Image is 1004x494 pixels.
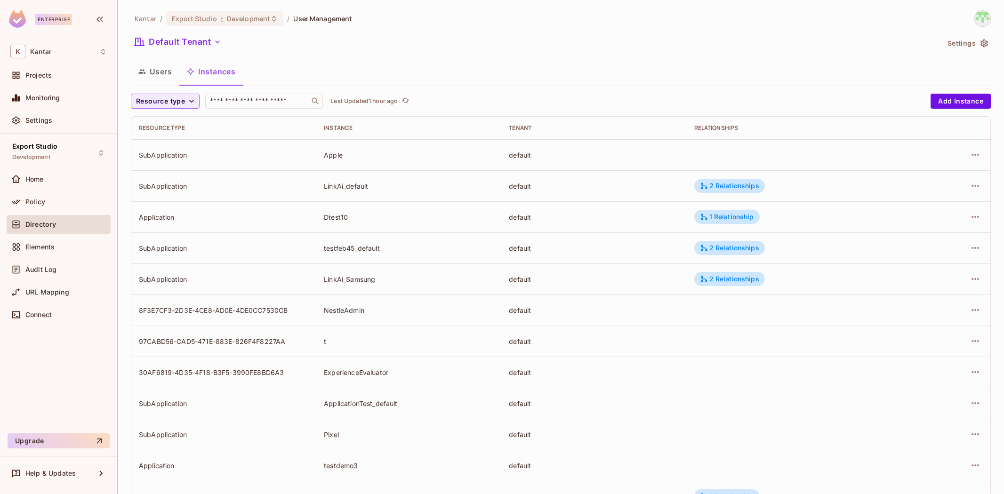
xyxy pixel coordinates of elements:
span: Monitoring [25,94,60,102]
div: Resource type [139,124,309,132]
button: refresh [400,96,411,107]
span: Policy [25,198,45,206]
span: Workspace: Kantar [30,48,51,56]
div: Enterprise [35,14,72,25]
span: Export Studio [172,14,217,23]
div: default [509,213,679,222]
div: default [509,461,679,470]
div: default [509,244,679,253]
div: default [509,399,679,408]
button: Default Tenant [131,34,225,49]
div: Dtest10 [324,213,494,222]
span: Settings [25,117,52,124]
div: t [324,337,494,346]
span: Help & Updates [25,470,76,477]
img: Devesh.Kumar@Kantar.com [975,11,990,26]
div: Application [139,461,309,470]
div: default [509,368,679,377]
div: Instance [324,124,494,132]
div: 8F3E7CF3-2D3E-4CE8-AD0E-4DE0CC7530CB [139,306,309,315]
span: Development [227,14,270,23]
span: URL Mapping [25,288,69,296]
div: testfeb45_default [324,244,494,253]
span: Resource type [136,96,185,107]
div: default [509,430,679,439]
div: testdemo3 [324,461,494,470]
div: default [509,151,679,159]
span: K [10,45,25,58]
div: 2 Relationships [700,244,759,252]
button: Upgrade [8,433,110,448]
div: SubApplication [139,151,309,159]
button: Instances [179,60,243,83]
div: 30AF6819-4D35-4F18-B3F5-3990FE8BD6A3 [139,368,309,377]
span: Projects [25,72,52,79]
div: Tenant [509,124,679,132]
div: 2 Relationships [700,182,759,190]
div: SubApplication [139,399,309,408]
span: Directory [25,221,56,228]
button: Users [131,60,179,83]
li: / [287,14,289,23]
div: default [509,306,679,315]
span: Home [25,175,44,183]
button: Settings [944,36,991,51]
div: ExperienceEvaluator [324,368,494,377]
button: Resource type [131,94,200,109]
span: Click to refresh data [398,96,411,107]
div: 97CABD56-CAD5-471E-883E-826F4F8227AA [139,337,309,346]
span: : [220,15,224,23]
div: LinkAi_Samsung [324,275,494,284]
div: SubApplication [139,430,309,439]
div: default [509,275,679,284]
button: Add Instance [931,94,991,109]
span: refresh [402,96,410,106]
div: SubApplication [139,182,309,191]
span: Export Studio [12,143,57,150]
div: SubApplication [139,275,309,284]
img: SReyMgAAAABJRU5ErkJggg== [9,10,26,28]
span: the active workspace [135,14,156,23]
div: default [509,182,679,191]
div: default [509,337,679,346]
div: 2 Relationships [700,275,759,283]
span: Audit Log [25,266,56,273]
div: Pixel [324,430,494,439]
div: Apple [324,151,494,159]
span: User Management [293,14,352,23]
p: Last Updated 1 hour ago [330,97,398,105]
div: 1 Relationship [700,213,754,221]
li: / [160,14,162,23]
div: NestleAdmin [324,306,494,315]
div: Relationships [694,124,904,132]
span: Connect [25,311,52,319]
div: SubApplication [139,244,309,253]
div: ApplicationTest_default [324,399,494,408]
div: LinkAi_default [324,182,494,191]
div: Application [139,213,309,222]
span: Development [12,153,50,161]
span: Elements [25,243,55,251]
